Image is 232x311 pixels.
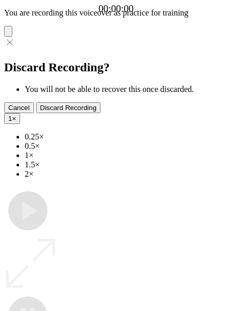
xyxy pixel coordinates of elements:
button: 1× [4,113,20,124]
h2: Discard Recording? [4,60,228,74]
li: 1.5× [25,160,228,169]
li: You will not be able to recover this once discarded. [25,85,228,94]
li: 0.25× [25,132,228,142]
a: 00:00:00 [98,3,134,14]
li: 0.5× [25,142,228,151]
button: Cancel [4,102,34,113]
li: 1× [25,151,228,160]
li: 2× [25,169,228,179]
p: You are recording this voiceover as practice for training [4,8,228,18]
span: 1 [8,115,12,122]
button: Discard Recording [36,102,101,113]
